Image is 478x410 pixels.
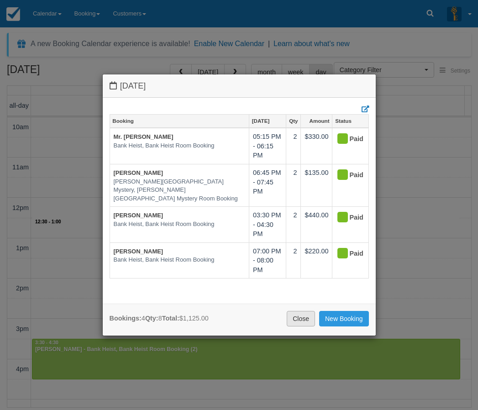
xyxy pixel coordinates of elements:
[145,315,158,322] strong: Qty:
[110,315,142,322] strong: Bookings:
[301,207,332,243] td: $440.00
[286,242,301,279] td: 2
[249,207,286,243] td: 03:30 PM - 04:30 PM
[249,115,286,127] a: [DATE]
[301,164,332,206] td: $135.00
[114,220,245,229] em: Bank Heist, Bank Heist Room Booking
[110,314,209,323] div: 4 8 $1,125.00
[114,256,245,264] em: Bank Heist, Bank Heist Room Booking
[336,132,357,147] div: Paid
[114,212,163,219] a: [PERSON_NAME]
[286,207,301,243] td: 2
[301,242,332,279] td: $220.00
[336,210,357,225] div: Paid
[249,128,286,164] td: 05:15 PM - 06:15 PM
[114,169,163,176] a: [PERSON_NAME]
[332,115,368,127] a: Status
[336,168,357,183] div: Paid
[319,311,369,326] a: New Booking
[114,248,163,255] a: [PERSON_NAME]
[114,133,173,140] a: Mr. [PERSON_NAME]
[287,311,315,326] a: Close
[301,128,332,164] td: $330.00
[110,115,249,127] a: Booking
[286,115,300,127] a: Qty
[114,142,245,150] em: Bank Heist, Bank Heist Room Booking
[249,164,286,206] td: 06:45 PM - 07:45 PM
[286,164,301,206] td: 2
[301,115,332,127] a: Amount
[110,81,369,91] h4: [DATE]
[286,128,301,164] td: 2
[162,315,179,322] strong: Total:
[249,242,286,279] td: 07:00 PM - 08:00 PM
[114,178,245,203] em: [PERSON_NAME][GEOGRAPHIC_DATA] Mystery, [PERSON_NAME][GEOGRAPHIC_DATA] Mystery Room Booking
[336,247,357,261] div: Paid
